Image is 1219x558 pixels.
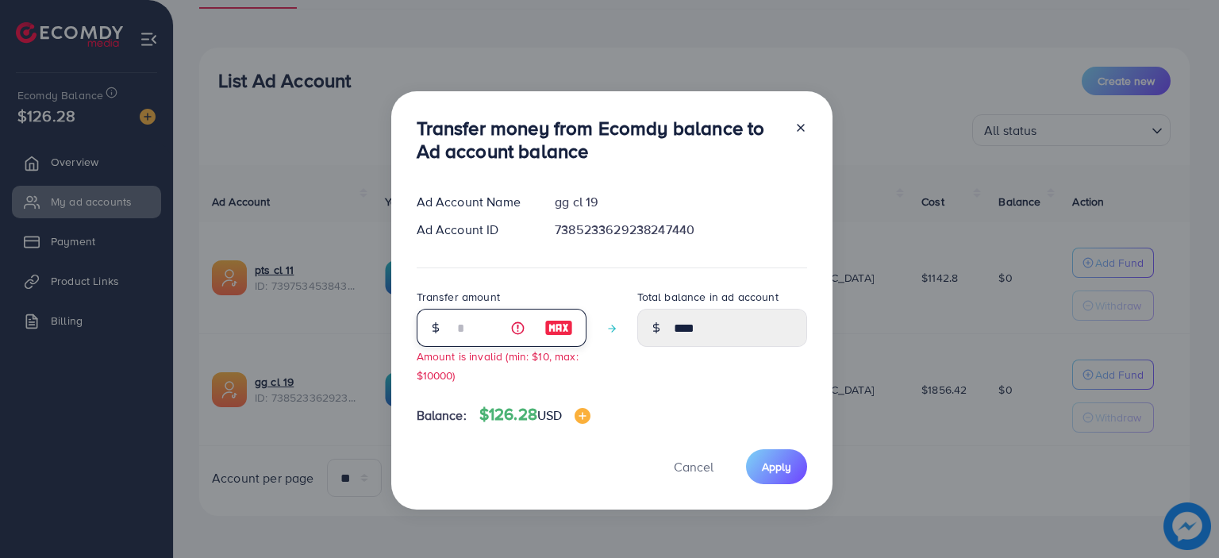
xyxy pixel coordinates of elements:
[417,348,579,382] small: Amount is invalid (min: $10, max: $10000)
[417,289,500,305] label: Transfer amount
[637,289,779,305] label: Total balance in ad account
[746,449,807,483] button: Apply
[404,221,543,239] div: Ad Account ID
[417,406,467,425] span: Balance:
[537,406,562,424] span: USD
[544,318,573,337] img: image
[762,459,791,475] span: Apply
[674,458,713,475] span: Cancel
[404,193,543,211] div: Ad Account Name
[479,405,591,425] h4: $126.28
[654,449,733,483] button: Cancel
[542,193,819,211] div: gg cl 19
[575,408,590,424] img: image
[542,221,819,239] div: 7385233629238247440
[417,117,782,163] h3: Transfer money from Ecomdy balance to Ad account balance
